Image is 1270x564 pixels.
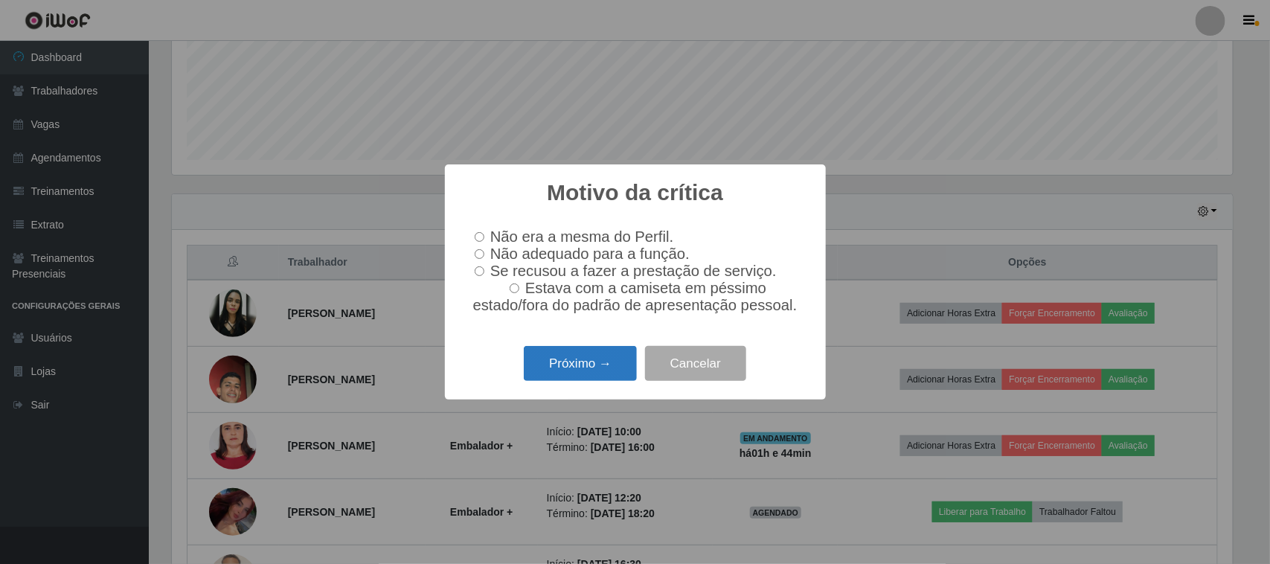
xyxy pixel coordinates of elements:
button: Cancelar [645,346,746,381]
input: Não adequado para a função. [475,249,484,259]
span: Não era a mesma do Perfil. [490,228,673,245]
input: Não era a mesma do Perfil. [475,232,484,242]
span: Não adequado para a função. [490,246,690,262]
h2: Motivo da crítica [547,179,723,206]
span: Estava com a camiseta em péssimo estado/fora do padrão de apresentação pessoal. [473,280,798,313]
span: Se recusou a fazer a prestação de serviço. [490,263,777,279]
button: Próximo → [524,346,637,381]
input: Estava com a camiseta em péssimo estado/fora do padrão de apresentação pessoal. [510,283,519,293]
input: Se recusou a fazer a prestação de serviço. [475,266,484,276]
